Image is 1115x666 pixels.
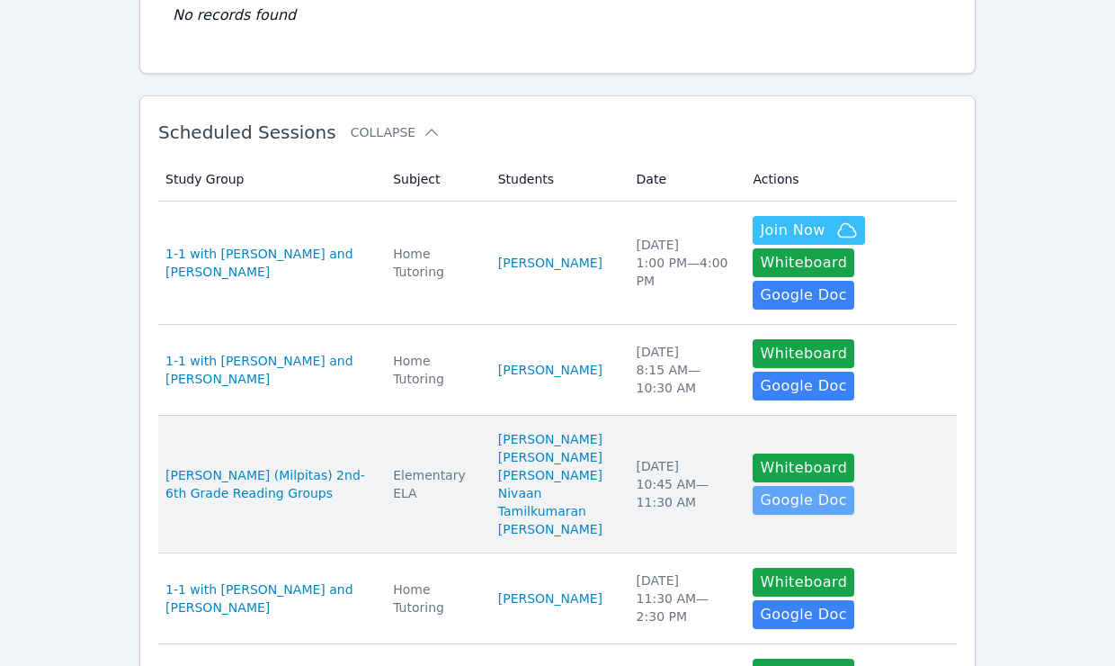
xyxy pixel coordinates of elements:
[351,123,441,141] button: Collapse
[637,236,732,290] div: [DATE] 1:00 PM — 4:00 PM
[753,568,854,597] button: Whiteboard
[753,600,853,629] a: Google Doc
[753,248,854,277] button: Whiteboard
[393,580,477,616] div: Home Tutoring
[498,430,602,448] a: [PERSON_NAME]
[165,245,371,281] a: 1-1 with [PERSON_NAME] and [PERSON_NAME]
[158,157,382,202] th: Study Group
[498,448,602,466] a: [PERSON_NAME]
[158,202,957,325] tr: 1-1 with [PERSON_NAME] and [PERSON_NAME]Home Tutoring[PERSON_NAME][DATE]1:00 PM—4:00 PMJoin NowWh...
[753,281,853,310] a: Google Doc
[637,457,732,511] div: [DATE] 10:45 AM — 11:30 AM
[753,454,854,482] button: Whiteboard
[165,580,371,616] a: 1-1 with [PERSON_NAME] and [PERSON_NAME]
[393,466,477,502] div: Elementary ELA
[165,466,371,502] a: [PERSON_NAME] (Milpitas) 2nd-6th Grade Reading Groups
[498,484,615,520] a: Nivaan Tamilkumaran
[498,361,602,379] a: [PERSON_NAME]
[498,589,602,607] a: [PERSON_NAME]
[158,416,957,553] tr: [PERSON_NAME] (Milpitas) 2nd-6th Grade Reading GroupsElementary ELA[PERSON_NAME][PERSON_NAME][PER...
[487,157,626,202] th: Students
[382,157,487,202] th: Subject
[753,486,853,515] a: Google Doc
[637,571,732,625] div: [DATE] 11:30 AM — 2:30 PM
[626,157,743,202] th: Date
[742,157,957,202] th: Actions
[637,343,732,397] div: [DATE] 8:15 AM — 10:30 AM
[158,325,957,416] tr: 1-1 with [PERSON_NAME] and [PERSON_NAME]Home Tutoring[PERSON_NAME][DATE]8:15 AM—10:30 AMWhiteboar...
[158,121,336,143] span: Scheduled Sessions
[158,553,957,644] tr: 1-1 with [PERSON_NAME] and [PERSON_NAME]Home Tutoring[PERSON_NAME][DATE]11:30 AM—2:30 PMWhiteboar...
[498,254,602,272] a: [PERSON_NAME]
[753,372,853,400] a: Google Doc
[498,520,602,538] a: [PERSON_NAME]
[393,352,477,388] div: Home Tutoring
[753,339,854,368] button: Whiteboard
[760,220,825,241] span: Join Now
[498,466,602,484] a: [PERSON_NAME]
[165,352,371,388] a: 1-1 with [PERSON_NAME] and [PERSON_NAME]
[753,216,864,245] button: Join Now
[393,245,477,281] div: Home Tutoring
